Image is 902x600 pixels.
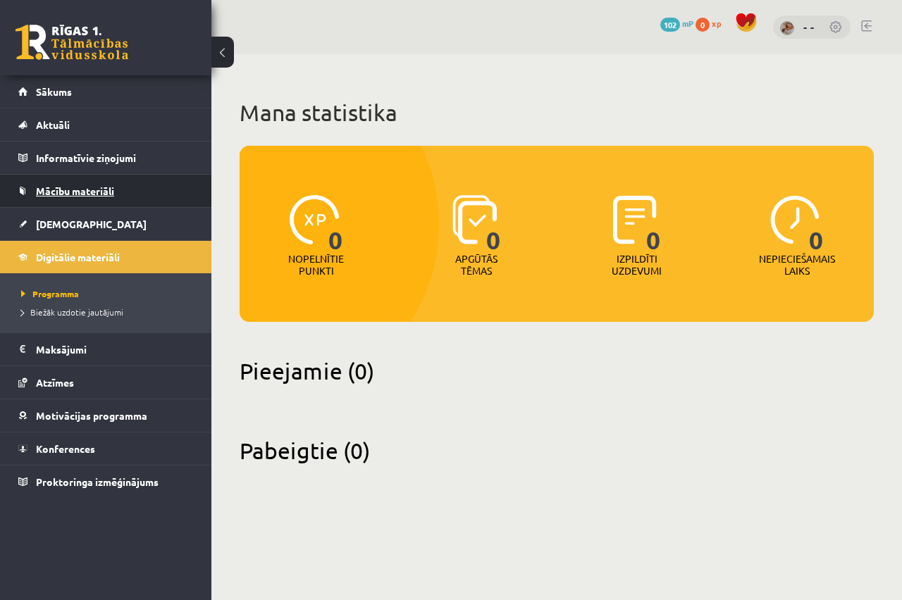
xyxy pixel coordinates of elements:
a: Proktoringa izmēģinājums [18,465,194,498]
p: Izpildīti uzdevumi [610,253,665,277]
legend: Maksājumi [36,333,194,365]
a: Biežāk uzdotie jautājumi [21,306,197,318]
a: 0 xp [696,18,728,29]
h1: Mana statistika [240,99,874,127]
span: mP [682,18,693,29]
legend: Informatīvie ziņojumi [36,142,194,174]
a: Sākums [18,75,194,108]
img: icon-learned-topics-4a711ccc23c960034f471b6e78daf4a3bad4a20eaf4de84257b87e66633f6470.svg [452,195,497,244]
p: Apgūtās tēmas [449,253,504,277]
span: Sākums [36,85,72,98]
span: Atzīmes [36,376,74,389]
span: Proktoringa izmēģinājums [36,475,159,488]
a: Informatīvie ziņojumi [18,142,194,174]
a: Mācību materiāli [18,175,194,207]
h2: Pabeigtie (0) [240,437,874,464]
p: Nepieciešamais laiks [759,253,835,277]
span: [DEMOGRAPHIC_DATA] [36,218,147,230]
p: Nopelnītie punkti [288,253,344,277]
a: Motivācijas programma [18,399,194,432]
a: Programma [21,287,197,300]
a: - - [803,20,815,34]
h2: Pieejamie (0) [240,357,874,385]
a: Atzīmes [18,366,194,399]
span: 0 [328,195,343,253]
span: 0 [696,18,710,32]
span: Aktuāli [36,118,70,131]
span: Motivācijas programma [36,409,147,422]
span: 0 [646,195,661,253]
span: Digitālie materiāli [36,251,120,263]
a: Maksājumi [18,333,194,365]
span: xp [712,18,721,29]
span: 0 [809,195,824,253]
a: Digitālie materiāli [18,241,194,273]
span: Programma [21,288,79,299]
a: Aktuāli [18,108,194,141]
span: Konferences [36,442,95,455]
a: Konferences [18,432,194,465]
img: icon-clock-7be60019b62300814b6bd22b8e044499b485619524d84068768e800edab66f18.svg [770,195,820,244]
span: Mācību materiāli [36,185,114,197]
span: Biežāk uzdotie jautājumi [21,306,123,318]
img: icon-completed-tasks-ad58ae20a441b2904462921112bc710f1caf180af7a3daa7317a5a94f2d26646.svg [613,195,657,244]
a: 102 mP [660,18,693,29]
img: - - [780,21,794,35]
span: 102 [660,18,680,32]
a: [DEMOGRAPHIC_DATA] [18,208,194,240]
a: Rīgas 1. Tālmācības vidusskola [16,25,128,60]
span: 0 [486,195,501,253]
img: icon-xp-0682a9bc20223a9ccc6f5883a126b849a74cddfe5390d2b41b4391c66f2066e7.svg [290,195,339,244]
